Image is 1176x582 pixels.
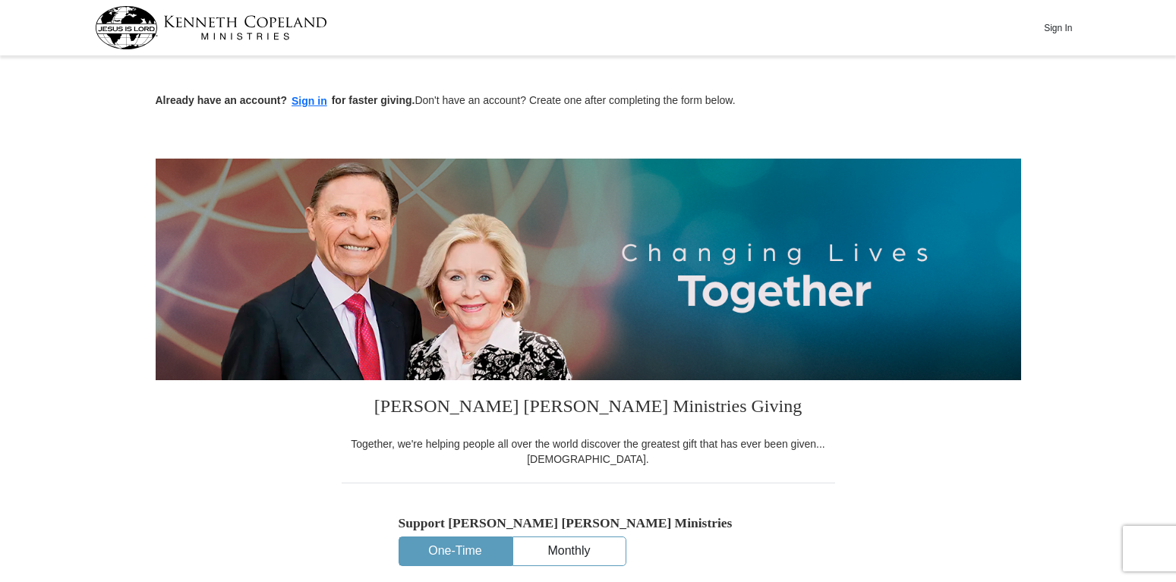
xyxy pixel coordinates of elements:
[342,436,835,467] div: Together, we're helping people all over the world discover the greatest gift that has ever been g...
[513,537,626,565] button: Monthly
[95,6,327,49] img: kcm-header-logo.svg
[1036,16,1081,39] button: Sign In
[156,93,1021,110] p: Don't have an account? Create one after completing the form below.
[156,94,415,106] strong: Already have an account? for faster giving.
[399,537,512,565] button: One-Time
[399,515,778,531] h5: Support [PERSON_NAME] [PERSON_NAME] Ministries
[342,380,835,436] h3: [PERSON_NAME] [PERSON_NAME] Ministries Giving
[287,93,332,110] button: Sign in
